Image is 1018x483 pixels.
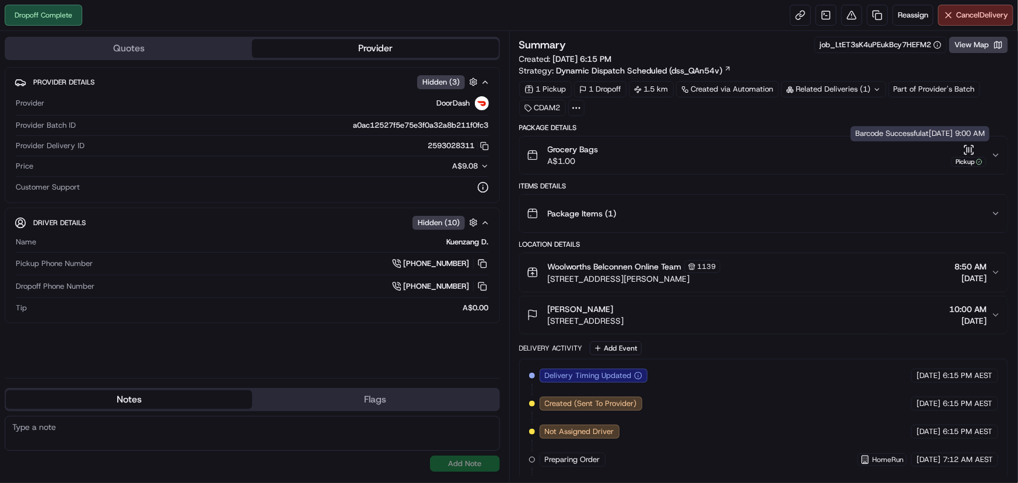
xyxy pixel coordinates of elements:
[16,281,95,292] span: Dropoff Phone Number
[949,303,986,315] span: 10:00 AM
[475,96,489,110] img: doordash_logo_v2.png
[954,272,986,284] span: [DATE]
[943,370,992,381] span: 6:15 PM AEST
[520,136,1008,174] button: Grocery BagsA$1.00Pickup
[437,98,470,108] span: DoorDash
[519,240,1009,249] div: Location Details
[16,303,27,313] span: Tip
[392,257,489,270] a: [PHONE_NUMBER]
[519,81,572,97] div: 1 Pickup
[548,155,599,167] span: A$1.00
[252,390,498,409] button: Flags
[698,262,716,271] span: 1139
[548,261,682,272] span: Woolworths Belconnen Online Team
[954,261,986,272] span: 8:50 AM
[110,169,187,181] span: API Documentation
[418,218,460,228] span: Hidden ( 10 )
[548,208,617,219] span: Package Items ( 1 )
[32,303,489,313] div: A$0.00
[12,12,35,35] img: Nash
[40,123,148,132] div: We're available if you need us!
[520,195,1008,232] button: Package Items (1)
[938,5,1013,26] button: CancelDelivery
[16,141,85,151] span: Provider Delivery ID
[916,454,940,465] span: [DATE]
[922,128,985,138] span: at [DATE] 9:00 AM
[548,303,614,315] span: [PERSON_NAME]
[386,161,489,171] button: A$9.08
[82,197,141,206] a: Powered byPylon
[519,181,1009,191] div: Items Details
[404,281,470,292] span: [PHONE_NUMBER]
[545,398,637,409] span: Created (Sent To Provider)
[519,100,566,116] div: CDAM2
[781,81,886,97] div: Related Deliveries (1)
[820,40,942,50] div: job_LtET3sK4uPEukBcy7HEFM2
[951,144,986,167] button: Pickup
[872,455,904,464] span: HomeRun
[943,426,992,437] span: 6:15 PM AEST
[392,280,489,293] a: [PHONE_NUMBER]
[41,237,489,247] div: Kuenzang D.
[6,39,252,58] button: Quotes
[676,81,779,97] a: Created via Automation
[16,161,33,171] span: Price
[354,120,489,131] span: a0ac12527f5e75e3f0a32a8b211f0fc3
[557,65,723,76] span: Dynamic Dispatch Scheduled (dss_QAn54v)
[943,454,993,465] span: 7:12 AM AEST
[23,169,89,181] span: Knowledge Base
[916,398,940,409] span: [DATE]
[7,164,94,185] a: 📗Knowledge Base
[417,75,481,89] button: Hidden (3)
[951,157,986,167] div: Pickup
[94,164,192,185] a: 💻API Documentation
[520,296,1008,334] button: [PERSON_NAME][STREET_ADDRESS]10:00 AM[DATE]
[553,54,612,64] span: [DATE] 6:15 PM
[16,182,80,192] span: Customer Support
[545,426,614,437] span: Not Assigned Driver
[12,111,33,132] img: 1736555255976-a54dd68f-1ca7-489b-9aae-adbdc363a1c4
[404,258,470,269] span: [PHONE_NUMBER]
[16,258,93,269] span: Pickup Phone Number
[198,115,212,129] button: Start new chat
[30,75,193,87] input: Clear
[519,344,583,353] div: Delivery Activity
[956,10,1008,20] span: Cancel Delivery
[548,315,624,327] span: [STREET_ADDRESS]
[916,370,940,381] span: [DATE]
[893,5,933,26] button: Reassign
[545,454,600,465] span: Preparing Order
[15,72,490,92] button: Provider DetailsHidden (3)
[519,65,732,76] div: Strategy:
[545,370,632,381] span: Delivery Timing Updated
[422,77,460,87] span: Hidden ( 3 )
[12,170,21,180] div: 📗
[519,40,566,50] h3: Summary
[6,390,252,409] button: Notes
[99,170,108,180] div: 💻
[16,120,76,131] span: Provider Batch ID
[557,65,732,76] a: Dynamic Dispatch Scheduled (dss_QAn54v)
[252,39,498,58] button: Provider
[548,143,599,155] span: Grocery Bags
[412,215,481,230] button: Hidden (10)
[519,53,612,65] span: Created:
[40,111,191,123] div: Start new chat
[949,37,1008,53] button: View Map
[548,273,720,285] span: [STREET_ADDRESS][PERSON_NAME]
[15,213,490,232] button: Driver DetailsHidden (10)
[943,398,992,409] span: 6:15 PM AEST
[916,426,940,437] span: [DATE]
[590,341,642,355] button: Add Event
[949,315,986,327] span: [DATE]
[898,10,928,20] span: Reassign
[519,123,1009,132] div: Package Details
[116,198,141,206] span: Pylon
[428,141,489,151] button: 2593028311
[851,126,989,141] div: Barcode Successful
[33,218,86,228] span: Driver Details
[16,98,44,108] span: Provider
